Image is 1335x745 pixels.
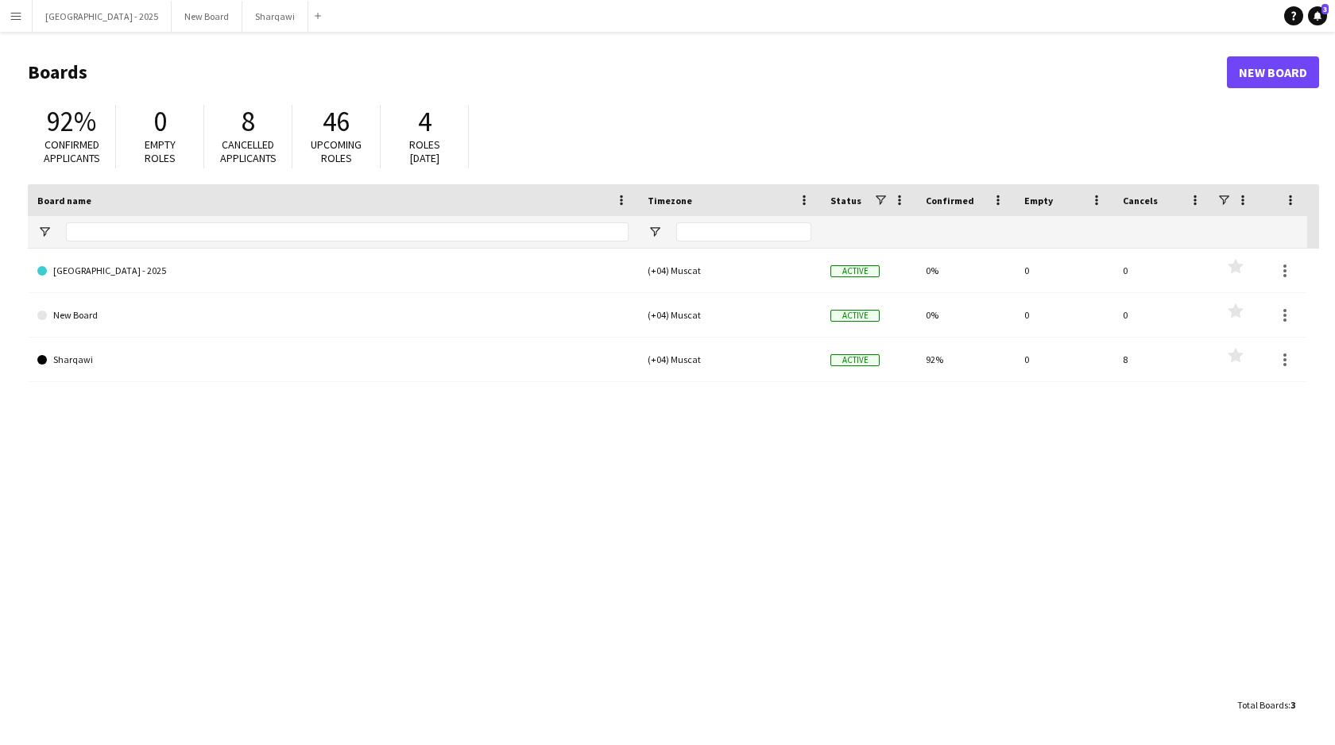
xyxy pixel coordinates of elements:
span: Upcoming roles [311,137,362,165]
button: Open Filter Menu [648,225,662,239]
span: Empty [1024,195,1053,207]
button: [GEOGRAPHIC_DATA] - 2025 [33,1,172,32]
h1: Boards [28,60,1227,84]
a: New Board [1227,56,1319,88]
a: New Board [37,293,629,338]
span: Board name [37,195,91,207]
div: 0 [1113,249,1212,292]
span: 8 [242,104,255,139]
span: Active [830,310,880,322]
span: 3 [1321,4,1329,14]
div: 0 [1015,293,1113,337]
span: 4 [418,104,431,139]
span: Cancels [1123,195,1158,207]
span: Timezone [648,195,692,207]
a: Sharqawi [37,338,629,382]
span: Total Boards [1237,699,1288,711]
div: 92% [916,338,1015,381]
a: 3 [1308,6,1327,25]
div: 0% [916,293,1015,337]
input: Board name Filter Input [66,222,629,241]
span: 3 [1290,699,1295,711]
div: 0% [916,249,1015,292]
div: (+04) Muscat [638,249,821,292]
span: Confirmed applicants [44,137,100,165]
span: Cancelled applicants [220,137,277,165]
span: 46 [323,104,350,139]
span: Empty roles [145,137,176,165]
span: 0 [153,104,167,139]
input: Timezone Filter Input [676,222,811,241]
div: (+04) Muscat [638,338,821,381]
button: New Board [172,1,242,32]
button: Sharqawi [242,1,308,32]
div: 0 [1113,293,1212,337]
div: : [1237,689,1295,720]
div: (+04) Muscat [638,293,821,337]
button: Open Filter Menu [37,225,52,239]
div: 0 [1015,338,1113,381]
span: 92% [47,104,96,139]
span: Confirmed [926,195,974,207]
span: Active [830,265,880,277]
a: [GEOGRAPHIC_DATA] - 2025 [37,249,629,293]
span: Roles [DATE] [409,137,440,165]
span: Status [830,195,861,207]
div: 0 [1015,249,1113,292]
div: 8 [1113,338,1212,381]
span: Active [830,354,880,366]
